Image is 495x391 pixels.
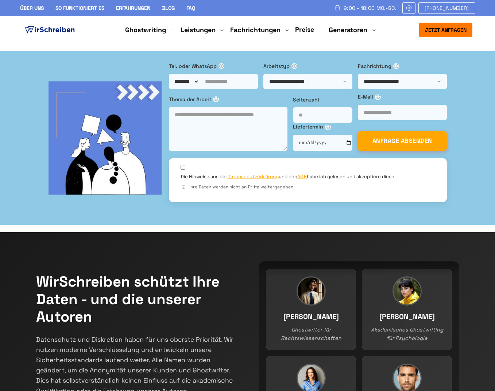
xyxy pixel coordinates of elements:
[406,5,412,11] img: Email
[230,26,281,34] a: Fachrichtungen
[181,173,395,180] label: Die Hinweise aus der und den habe ich gelesen und akzeptiere diese.
[227,173,279,180] a: Datenschutzerklärung
[186,5,195,11] a: FAQ
[344,5,397,11] span: 9:00 - 18:00 Mo.-So.
[419,23,472,37] button: Jetzt anfragen
[55,5,104,11] a: So funktioniert es
[125,26,166,34] a: Ghostwriting
[20,5,44,11] a: Über uns
[162,5,175,11] a: Blog
[358,93,447,101] label: E-Mail
[49,81,162,195] img: bg
[297,173,307,180] a: AGB
[36,273,237,326] h2: WirSchreiben schützt Ihre Daten - und die unserer Autoren
[169,62,258,70] label: Tel. oder WhatsApp
[291,63,297,69] span: ⓘ
[393,63,399,69] span: ⓘ
[181,184,186,190] span: ⓘ
[370,311,444,323] h3: [PERSON_NAME]
[329,26,367,34] a: Generatoren
[358,62,447,70] label: Fachrichtung
[169,95,287,103] label: Thema der Arbeit
[219,63,224,69] span: ⓘ
[23,24,76,35] img: logo ghostwriter-österreich
[358,131,447,151] button: ANFRAGE ABSENDEN
[116,5,150,11] a: Erfahrungen
[274,311,348,323] h3: [PERSON_NAME]
[325,124,331,130] span: ⓘ
[181,26,216,34] a: Leistungen
[334,5,341,11] img: Schedule
[181,184,435,191] div: Ihre Daten werden nicht an Dritte weitergegeben.
[425,5,469,11] span: [PHONE_NUMBER]
[418,2,475,14] a: [PHONE_NUMBER]
[263,62,352,70] label: Arbeitstyp
[213,96,219,102] span: ⓘ
[375,94,381,100] span: ⓘ
[295,25,314,34] a: Preise
[293,96,352,104] label: Seitenzahl
[293,123,352,131] label: Liefertermin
